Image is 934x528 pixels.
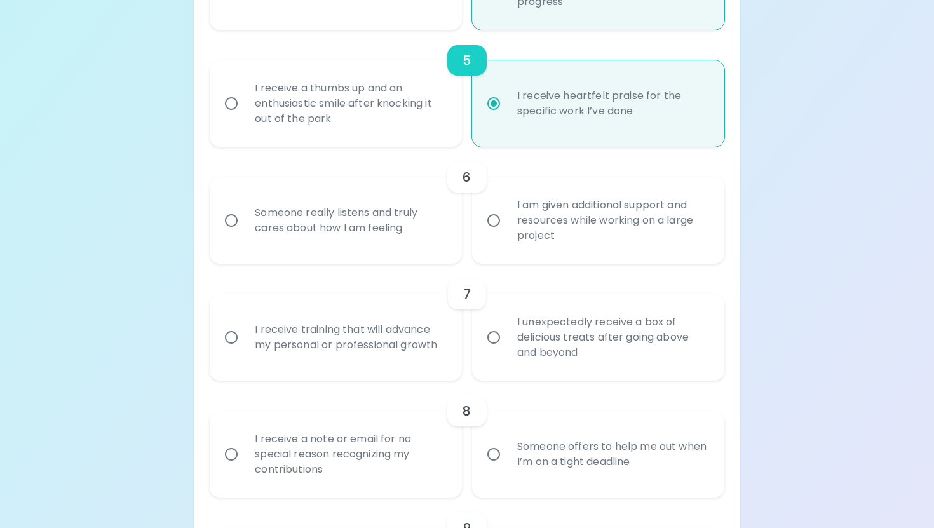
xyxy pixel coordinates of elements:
[463,284,471,304] h6: 7
[210,147,724,264] div: choice-group-check
[507,424,717,485] div: Someone offers to help me out when I’m on a tight deadline
[463,50,471,71] h6: 5
[245,190,455,251] div: Someone really listens and truly cares about how I am feeling
[245,416,455,492] div: I receive a note or email for no special reason recognizing my contributions
[210,264,724,381] div: choice-group-check
[463,401,471,421] h6: 8
[507,73,717,134] div: I receive heartfelt praise for the specific work I’ve done
[507,182,717,259] div: I am given additional support and resources while working on a large project
[507,299,717,376] div: I unexpectedly receive a box of delicious treats after going above and beyond
[245,307,455,368] div: I receive training that will advance my personal or professional growth
[463,167,471,187] h6: 6
[210,381,724,498] div: choice-group-check
[210,30,724,147] div: choice-group-check
[245,65,455,142] div: I receive a thumbs up and an enthusiastic smile after knocking it out of the park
